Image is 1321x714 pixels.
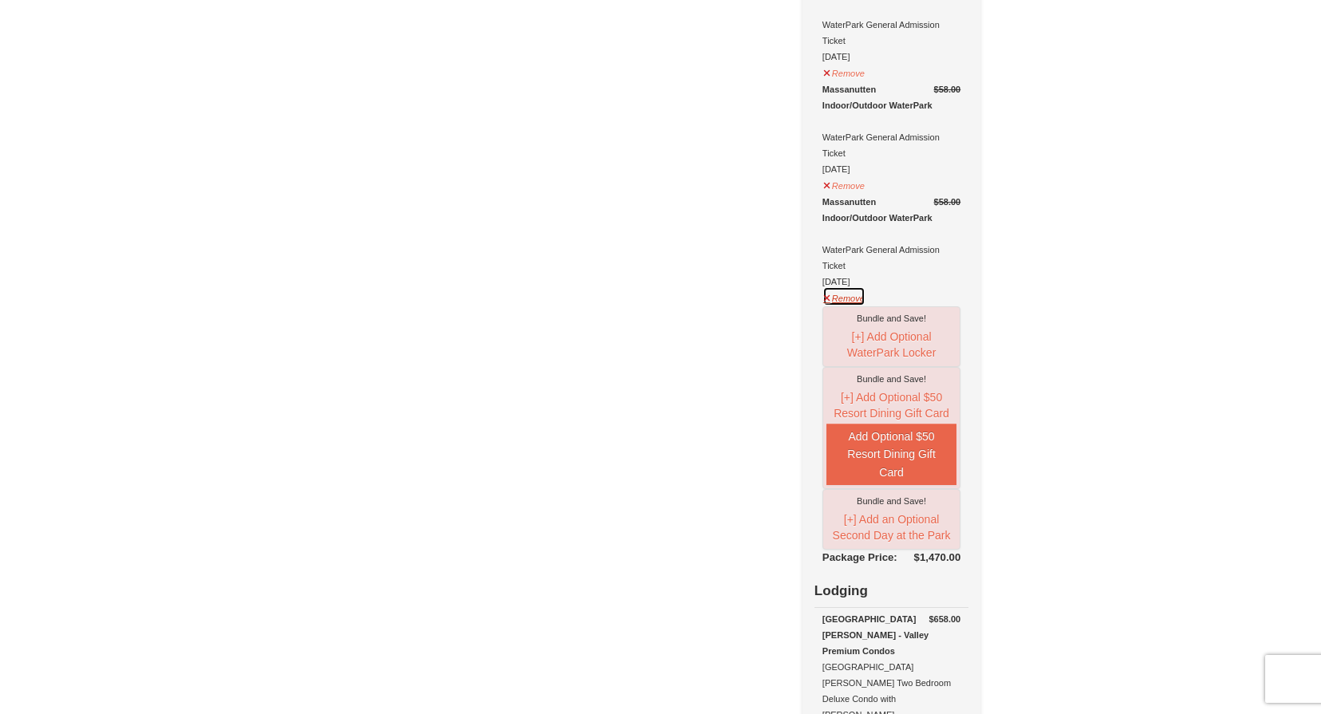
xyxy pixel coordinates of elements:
div: Massanutten Indoor/Outdoor WaterPark [822,194,960,226]
div: Bundle and Save! [826,310,956,326]
div: $1,470.00 [914,550,961,566]
button: Remove [822,174,866,194]
div: WaterPark General Admission Ticket [DATE] [822,194,960,290]
div: Bundle and Save! [826,371,956,387]
strong: [GEOGRAPHIC_DATA][PERSON_NAME] - Valley Premium Condos [822,614,929,656]
span: Package Price: [822,551,897,563]
strong: Lodging [814,583,868,598]
div: Massanutten Indoor/Outdoor WaterPark [822,81,960,113]
div: WaterPark General Admission Ticket [DATE] [822,81,960,177]
button: Remove [822,61,866,81]
div: Bundle and Save! [826,493,956,509]
button: [+] Add an Optional Second Day at the Park [826,509,956,546]
button: Add Optional $50 Resort Dining Gift Card [826,424,956,485]
button: [+] Add Optional $50 Resort Dining Gift Card [826,387,956,424]
button: Remove [822,286,866,306]
del: $58.00 [934,197,961,207]
del: $58.00 [934,85,961,94]
strong: $658.00 [929,611,960,627]
button: [+] Add Optional WaterPark Locker [826,326,956,363]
